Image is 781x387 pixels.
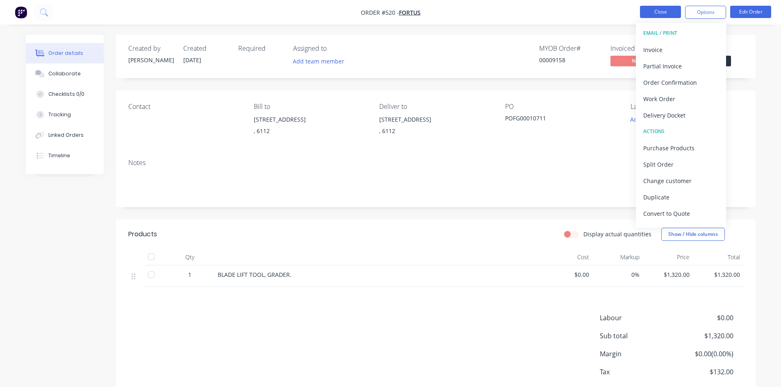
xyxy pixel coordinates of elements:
[542,249,593,265] div: Cost
[128,45,173,52] div: Created by
[693,249,743,265] div: Total
[640,6,681,18] button: Close
[48,152,70,159] div: Timeline
[379,125,492,137] div: , 6112
[643,208,719,220] div: Convert to Quote
[643,191,719,203] div: Duplicate
[636,123,726,140] button: ACTIONS
[643,224,719,236] div: Archive
[128,103,241,111] div: Contact
[643,77,719,88] div: Order Confirmation
[128,56,173,64] div: [PERSON_NAME]
[505,114,608,125] div: POFG00010711
[643,28,719,38] div: EMAIL / PRINT
[730,6,771,18] button: Edit Order
[636,25,726,41] button: EMAIL / PRINT
[254,103,366,111] div: Bill to
[379,114,492,125] div: [STREET_ADDRESS]
[505,103,617,111] div: PO
[636,41,726,58] button: Invoice
[254,114,366,125] div: [STREET_ADDRESS]
[26,84,104,104] button: Checklists 0/0
[15,6,27,18] img: Factory
[293,56,349,67] button: Add team member
[636,172,726,189] button: Change customer
[636,107,726,123] button: Delivery Docket
[600,367,673,377] span: Tax
[48,70,81,77] div: Collaborate
[379,103,492,111] div: Deliver to
[696,270,740,279] span: $1,320.00
[643,142,719,154] div: Purchase Products
[399,9,421,16] a: Fortus
[596,270,640,279] span: 0%
[218,271,291,278] span: BLADE LIFT TOOL, GRADER.
[288,56,348,67] button: Add team member
[643,93,719,105] div: Work Order
[636,222,726,238] button: Archive
[26,104,104,125] button: Tracking
[643,175,719,187] div: Change customer
[379,114,492,140] div: [STREET_ADDRESS], 6112
[600,349,673,359] span: Margin
[26,125,104,145] button: Linked Orders
[592,249,643,265] div: Markup
[238,45,283,52] div: Required
[643,249,693,265] div: Price
[672,367,733,377] span: $132.00
[643,109,719,121] div: Delivery Docket
[636,140,726,156] button: Purchase Products
[128,229,157,239] div: Products
[636,189,726,205] button: Duplicate
[631,103,743,111] div: Labels
[643,126,719,137] div: ACTIONS
[600,331,673,341] span: Sub total
[672,331,733,341] span: $1,320.00
[26,43,104,63] button: Order details
[610,56,660,66] span: No
[583,230,651,238] label: Display actual quantities
[636,58,726,74] button: Partial Invoice
[610,45,672,52] div: Invoiced
[643,44,719,56] div: Invoice
[539,45,601,52] div: MYOB Order #
[254,114,366,140] div: [STREET_ADDRESS], 6112
[48,131,84,139] div: Linked Orders
[636,156,726,172] button: Split Order
[600,313,673,323] span: Labour
[183,56,201,64] span: [DATE]
[165,249,214,265] div: Qty
[626,114,664,125] button: Add labels
[48,111,71,118] div: Tracking
[546,270,590,279] span: $0.00
[128,159,743,167] div: Notes
[539,56,601,64] div: 00009158
[188,270,191,279] span: 1
[48,91,84,98] div: Checklists 0/0
[643,158,719,170] div: Split Order
[661,228,725,241] button: Show / Hide columns
[672,313,733,323] span: $0.00
[48,50,83,57] div: Order details
[636,74,726,91] button: Order Confirmation
[643,60,719,72] div: Partial Invoice
[636,205,726,222] button: Convert to Quote
[672,349,733,359] span: $0.00 ( 0.00 %)
[26,145,104,166] button: Timeline
[293,45,375,52] div: Assigned to
[254,125,366,137] div: , 6112
[183,45,228,52] div: Created
[685,6,726,19] button: Options
[636,91,726,107] button: Work Order
[361,9,399,16] span: Order #520 -
[646,270,690,279] span: $1,320.00
[26,63,104,84] button: Collaborate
